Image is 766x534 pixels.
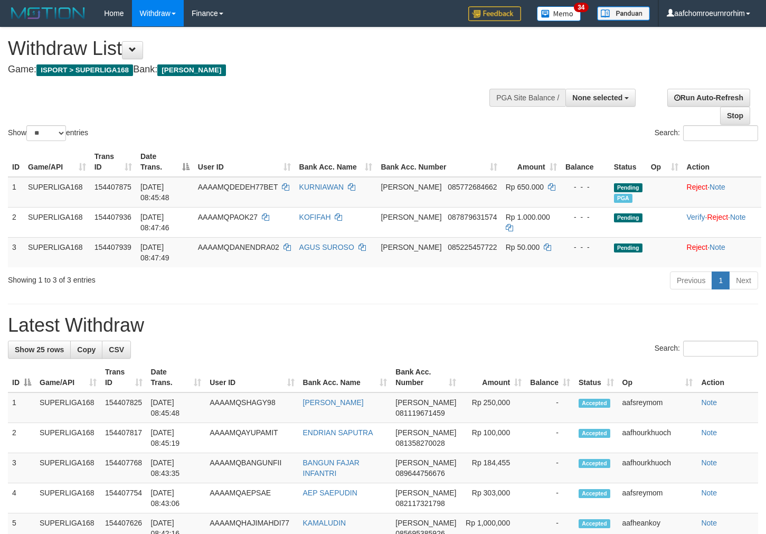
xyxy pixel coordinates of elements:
td: Rp 303,000 [460,483,526,513]
td: aafsreymom [618,392,697,423]
span: Copy 081358270028 to clipboard [395,439,445,447]
th: Balance: activate to sort column ascending [526,362,574,392]
h1: Latest Withdraw [8,315,758,336]
th: Op: activate to sort column ascending [618,362,697,392]
span: 154407936 [94,213,131,221]
a: Reject [687,183,708,191]
th: Bank Acc. Name: activate to sort column ascending [295,147,377,177]
td: [DATE] 08:43:06 [147,483,206,513]
label: Show entries [8,125,88,141]
td: SUPERLIGA168 [35,453,101,483]
td: 3 [8,453,35,483]
span: AAAAMQDANENDRA02 [198,243,279,251]
span: Pending [614,213,642,222]
span: AAAAMQDEDEH77BET [198,183,278,191]
img: Button%20Memo.svg [537,6,581,21]
input: Search: [683,341,758,357]
a: Copy [70,341,102,359]
span: [PERSON_NAME] [395,519,456,527]
td: SUPERLIGA168 [35,483,101,513]
label: Search: [655,125,758,141]
td: 2 [8,423,35,453]
span: Copy [77,345,96,354]
span: Pending [614,243,642,252]
img: panduan.png [597,6,650,21]
span: 154407939 [94,243,131,251]
td: SUPERLIGA168 [24,207,90,237]
span: Copy 087879631574 to clipboard [448,213,497,221]
td: aafhourkhuoch [618,423,697,453]
a: Reject [707,213,728,221]
td: aafsreymom [618,483,697,513]
span: [DATE] 08:47:46 [140,213,169,232]
span: Copy 081119671459 to clipboard [395,409,445,417]
div: - - - [565,242,606,252]
th: Date Trans.: activate to sort column ascending [147,362,206,392]
td: SUPERLIGA168 [35,392,101,423]
td: · · [683,207,761,237]
div: - - - [565,182,606,192]
span: [PERSON_NAME] [157,64,225,76]
span: [PERSON_NAME] [381,213,441,221]
span: Copy 085772684662 to clipboard [448,183,497,191]
a: KAMALUDIN [303,519,346,527]
th: Bank Acc. Number: activate to sort column ascending [376,147,501,177]
td: - [526,423,574,453]
span: Copy 089644756676 to clipboard [395,469,445,477]
span: Copy 082117321798 to clipboard [395,499,445,508]
span: Show 25 rows [15,345,64,354]
span: [PERSON_NAME] [395,398,456,407]
span: Rp 650.000 [506,183,544,191]
span: [DATE] 08:45:48 [140,183,169,202]
a: Show 25 rows [8,341,71,359]
a: Note [701,398,717,407]
a: Note [701,458,717,467]
td: AAAAMQAYUPAMIT [205,423,298,453]
th: Amount: activate to sort column ascending [502,147,561,177]
span: Copy 085225457722 to clipboard [448,243,497,251]
a: Reject [687,243,708,251]
td: SUPERLIGA168 [24,177,90,208]
th: Status: activate to sort column ascending [574,362,618,392]
th: Game/API: activate to sort column ascending [24,147,90,177]
th: Bank Acc. Number: activate to sort column ascending [391,362,460,392]
span: Accepted [579,399,610,408]
th: ID [8,147,24,177]
span: 154407875 [94,183,131,191]
td: 154407817 [101,423,147,453]
th: Status [610,147,647,177]
span: [DATE] 08:47:49 [140,243,169,262]
a: KURNIAWAN [299,183,344,191]
th: Action [697,362,758,392]
td: [DATE] 08:43:35 [147,453,206,483]
td: 2 [8,207,24,237]
a: Previous [670,271,712,289]
label: Search: [655,341,758,357]
a: AGUS SUROSO [299,243,354,251]
span: Pending [614,183,642,192]
span: Rp 50.000 [506,243,540,251]
a: BANGUN FAJAR INFANTRI [303,458,360,477]
img: Feedback.jpg [468,6,521,21]
td: Rp 250,000 [460,392,526,423]
td: 3 [8,237,24,267]
div: Showing 1 to 3 of 3 entries [8,270,311,285]
td: · [683,237,761,267]
span: CSV [109,345,124,354]
span: ISPORT > SUPERLIGA168 [36,64,133,76]
a: 1 [712,271,730,289]
td: 154407768 [101,453,147,483]
td: - [526,392,574,423]
span: Accepted [579,519,610,528]
td: Rp 184,455 [460,453,526,483]
td: SUPERLIGA168 [24,237,90,267]
span: Marked by aafheankoy [614,194,632,203]
td: AAAAMQSHAGY98 [205,392,298,423]
th: Trans ID: activate to sort column ascending [101,362,147,392]
div: PGA Site Balance / [489,89,565,107]
a: [PERSON_NAME] [303,398,364,407]
td: 1 [8,177,24,208]
td: aafhourkhuoch [618,453,697,483]
span: Accepted [579,429,610,438]
td: 154407825 [101,392,147,423]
